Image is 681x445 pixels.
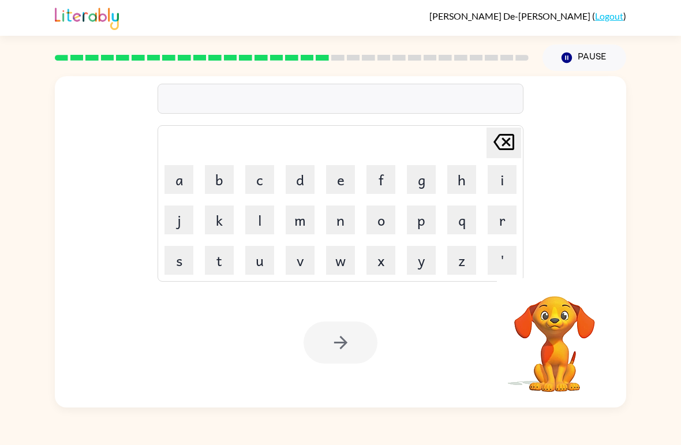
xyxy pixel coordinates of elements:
button: w [326,246,355,275]
button: c [245,165,274,194]
button: s [164,246,193,275]
button: k [205,205,234,234]
span: [PERSON_NAME] De-[PERSON_NAME] [429,10,592,21]
button: t [205,246,234,275]
button: p [407,205,436,234]
button: u [245,246,274,275]
button: v [286,246,315,275]
button: q [447,205,476,234]
button: a [164,165,193,194]
button: Pause [542,44,626,71]
button: r [488,205,517,234]
button: h [447,165,476,194]
button: j [164,205,193,234]
button: o [366,205,395,234]
button: f [366,165,395,194]
button: d [286,165,315,194]
a: Logout [595,10,623,21]
video: Your browser must support playing .mp4 files to use Literably. Please try using another browser. [497,278,612,394]
button: e [326,165,355,194]
button: n [326,205,355,234]
button: i [488,165,517,194]
button: m [286,205,315,234]
button: l [245,205,274,234]
button: x [366,246,395,275]
button: y [407,246,436,275]
button: b [205,165,234,194]
img: Literably [55,5,119,30]
div: ( ) [429,10,626,21]
button: ' [488,246,517,275]
button: g [407,165,436,194]
button: z [447,246,476,275]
